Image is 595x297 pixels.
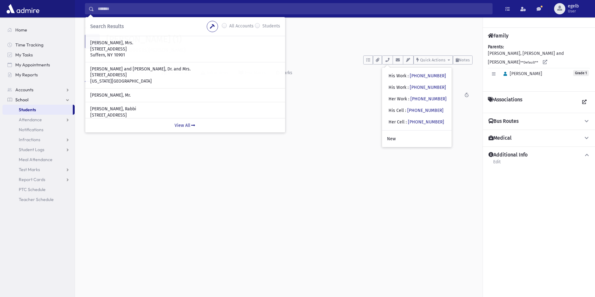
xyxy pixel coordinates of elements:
button: Medical [488,135,590,141]
a: School [2,95,75,105]
a: Students [2,105,73,115]
span: Students [19,107,36,113]
img: AdmirePro [5,2,41,15]
span: Search Results [90,23,124,29]
a: Activity [85,65,115,82]
span: Time Tracking [15,42,43,48]
a: Notifications [2,125,75,135]
span: Test Marks [19,167,40,172]
input: Search [94,3,492,14]
div: His Cell [389,107,444,114]
p: [US_STATE][GEOGRAPHIC_DATA] [90,78,280,84]
a: Time Tracking [2,40,75,50]
span: Notes [459,58,470,62]
a: My Appointments [2,60,75,70]
span: egelb [568,4,579,9]
span: : [406,119,407,125]
p: [PERSON_NAME], Rabbi [90,106,280,112]
h4: Medical [488,135,512,141]
span: Home [15,27,27,33]
a: [PHONE_NUMBER] [410,96,447,102]
h4: Additional Info [488,152,528,158]
span: School [15,97,28,103]
button: Additional Info [488,152,590,158]
a: Home [2,25,75,35]
div: Her Cell [389,119,444,125]
p: Suffern, NY 10901 [90,52,280,58]
span: My Reports [15,72,38,78]
a: PTC Schedule [2,184,75,194]
span: : [408,73,409,79]
a: Teacher Schedule [2,194,75,204]
span: [PERSON_NAME] [501,71,542,76]
span: Notifications [19,127,43,132]
a: [PHONE_NUMBER] [410,85,446,90]
span: Grade 1 [573,70,589,76]
a: My Tasks [2,50,75,60]
span: Meal Attendance [19,157,52,162]
label: All Accounts [229,23,254,30]
a: Edit [493,158,501,170]
h6: [STREET_ADDRESS][PERSON_NAME] [106,47,473,53]
a: View All [85,118,285,132]
a: Test Marks [2,165,75,175]
span: PTC Schedule [19,187,46,192]
span: Attendance [19,117,42,122]
span: My Appointments [15,62,50,68]
div: Marks [279,70,292,75]
label: Students [262,23,280,30]
a: Infractions [2,135,75,145]
span: Report Cards [19,177,45,182]
span: Quick Actions [420,58,445,62]
span: : [408,85,409,90]
b: Parents: [488,44,504,50]
h1: [PERSON_NAME] (1) [106,34,473,45]
span: : [405,108,406,113]
a: Student Logs [2,145,75,155]
a: New [382,133,452,145]
a: My Reports [2,70,75,80]
span: User [568,9,579,14]
a: Accounts [2,85,75,95]
a: Attendance [2,115,75,125]
p: [STREET_ADDRESS] [90,112,280,118]
span: Accounts [15,87,33,93]
div: Her Work [389,96,447,102]
a: [PHONE_NUMBER] [407,108,444,113]
nav: breadcrumb [85,25,107,34]
button: Notes [453,55,473,65]
span: Student Logs [19,147,44,152]
a: Meal Attendance [2,155,75,165]
button: Quick Actions [414,55,453,65]
p: [STREET_ADDRESS] [90,72,280,78]
div: His Work [389,73,446,79]
span: My Tasks [15,52,33,58]
a: View all Associations [579,97,590,108]
span: : [408,96,409,102]
div: F [85,34,100,49]
button: Bus Routes [488,118,590,125]
a: [PHONE_NUMBER] [408,119,444,125]
p: [PERSON_NAME], Mr. [90,92,280,98]
h4: Associations [488,97,522,108]
p: [PERSON_NAME], Mrs. [90,40,280,46]
a: [PHONE_NUMBER] [410,73,446,79]
a: Report Cards [2,175,75,184]
p: [STREET_ADDRESS] [90,46,280,52]
h4: Family [488,33,508,39]
div: His Work [389,84,446,91]
span: Infractions [19,137,40,142]
div: [PERSON_NAME], [PERSON_NAME] and [PERSON_NAME] [488,44,590,86]
p: [PERSON_NAME] and [PERSON_NAME], Dr. and Mrs. [90,66,280,72]
span: Teacher Schedule [19,197,54,202]
a: Students [85,26,107,31]
h4: Bus Routes [488,118,518,125]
